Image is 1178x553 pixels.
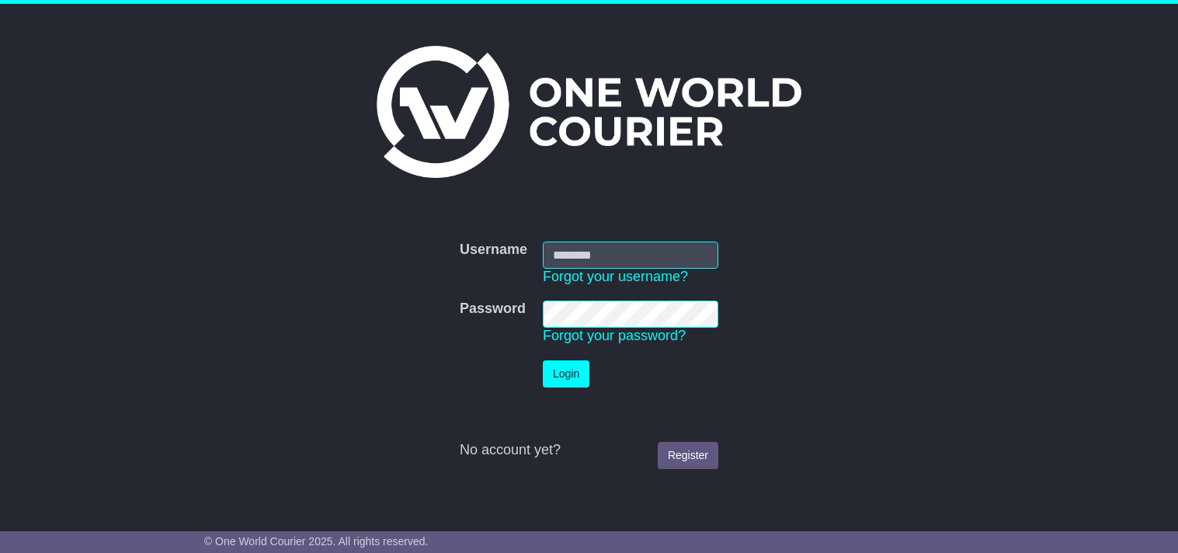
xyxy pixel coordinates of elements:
[543,360,589,388] button: Login
[377,46,801,178] img: One World
[460,442,718,459] div: No account yet?
[204,535,429,548] span: © One World Courier 2025. All rights reserved.
[543,269,688,284] a: Forgot your username?
[658,442,718,469] a: Register
[543,328,686,343] a: Forgot your password?
[460,242,527,259] label: Username
[460,301,526,318] label: Password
